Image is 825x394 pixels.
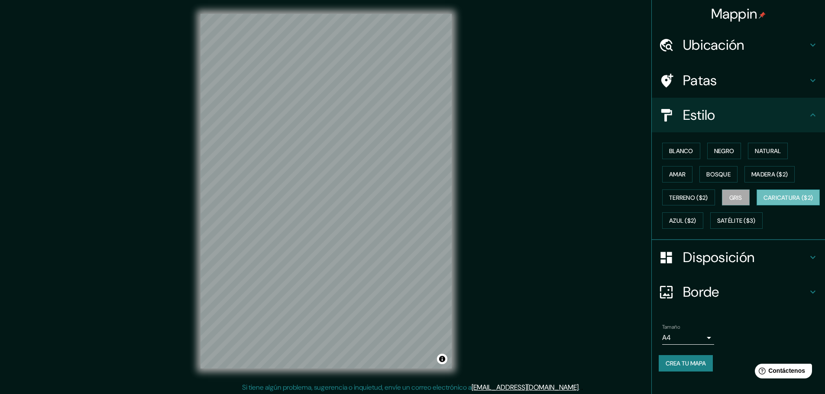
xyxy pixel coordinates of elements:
[242,383,472,392] font: Si tiene algún problema, sugerencia o inquietud, envíe un correo electrónico a
[652,63,825,98] div: Patas
[751,170,788,178] font: Madera ($2)
[669,194,708,202] font: Terreno ($2)
[437,354,447,364] button: Activar o desactivar atribución
[683,71,717,90] font: Patas
[669,170,686,178] font: Amar
[662,331,714,345] div: A4
[669,217,696,225] font: Azul ($2)
[652,28,825,62] div: Ubicación
[579,383,580,392] font: .
[764,194,813,202] font: Caricatura ($2)
[729,194,742,202] font: Gris
[683,248,754,266] font: Disposición
[652,240,825,275] div: Disposición
[669,147,693,155] font: Blanco
[580,382,581,392] font: .
[748,360,815,384] iframe: Lanzador de widgets de ayuda
[717,217,756,225] font: Satélite ($3)
[748,143,788,159] button: Natural
[662,212,703,229] button: Azul ($2)
[659,355,713,372] button: Crea tu mapa
[662,166,692,183] button: Amar
[711,5,757,23] font: Mappin
[652,275,825,309] div: Borde
[662,189,715,206] button: Terreno ($2)
[714,147,734,155] font: Negro
[710,212,763,229] button: Satélite ($3)
[755,147,781,155] font: Natural
[666,359,706,367] font: Crea tu mapa
[683,36,744,54] font: Ubicación
[707,143,741,159] button: Negro
[662,143,700,159] button: Blanco
[652,98,825,132] div: Estilo
[706,170,731,178] font: Bosque
[744,166,795,183] button: Madera ($2)
[757,189,820,206] button: Caricatura ($2)
[683,283,719,301] font: Borde
[662,324,680,330] font: Tamaño
[699,166,738,183] button: Bosque
[472,383,579,392] a: [EMAIL_ADDRESS][DOMAIN_NAME]
[662,333,671,342] font: A4
[201,14,452,368] canvas: Mapa
[581,382,583,392] font: .
[759,12,766,19] img: pin-icon.png
[683,106,715,124] font: Estilo
[722,189,750,206] button: Gris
